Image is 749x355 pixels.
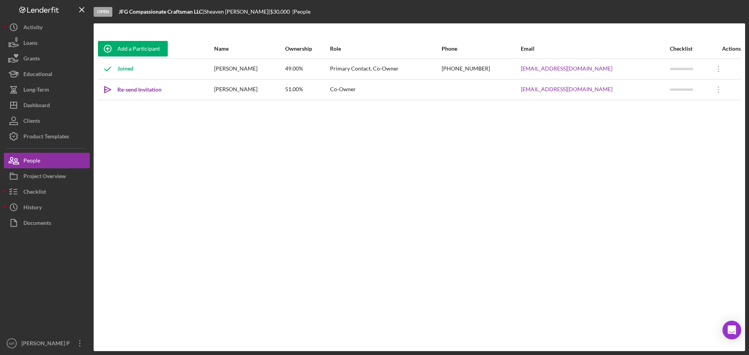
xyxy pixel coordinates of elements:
[521,86,612,92] a: [EMAIL_ADDRESS][DOMAIN_NAME]
[23,66,52,84] div: Educational
[4,184,90,200] button: Checklist
[722,321,741,339] div: Open Intercom Messenger
[20,336,70,353] div: [PERSON_NAME] P
[98,59,133,79] div: Joined
[285,80,329,99] div: 51.00%
[23,35,37,53] div: Loans
[23,153,40,170] div: People
[709,46,741,52] div: Actions
[285,46,329,52] div: Ownership
[23,82,49,99] div: Long-Term
[9,341,14,346] text: MP
[23,113,40,131] div: Clients
[23,19,43,37] div: Activity
[4,35,90,51] button: Loans
[98,82,169,97] button: Re-send Invitation
[23,200,42,217] div: History
[23,51,40,68] div: Grants
[214,46,284,52] div: Name
[4,129,90,144] button: Product Templates
[442,59,520,79] div: [PHONE_NUMBER]
[119,8,202,15] b: JFG Compassionate Craftsman LLC
[23,168,66,186] div: Project Overview
[117,82,162,97] div: Re-send Invitation
[4,113,90,129] button: Clients
[4,19,90,35] button: Activity
[4,200,90,215] button: History
[270,8,290,15] span: $30,000
[94,7,112,17] div: Open
[4,215,90,231] button: Documents
[4,153,90,168] button: People
[23,215,51,233] div: Documents
[4,51,90,66] button: Grants
[442,46,520,52] div: Phone
[330,59,441,79] div: Primary Contact, Co-Owner
[4,336,90,351] button: MP[PERSON_NAME] P
[23,129,69,146] div: Product Templates
[330,80,441,99] div: Co-Owner
[214,59,284,79] div: [PERSON_NAME]
[23,97,50,115] div: Dashboard
[119,9,204,15] div: |
[214,80,284,99] div: [PERSON_NAME]
[4,82,90,97] button: Long-Term
[4,97,90,113] button: Dashboard
[285,59,329,79] div: 49.00%
[98,41,168,57] button: Add a Participant
[521,46,669,52] div: Email
[670,46,708,52] div: Checklist
[4,168,90,184] button: Project Overview
[521,65,612,72] a: [EMAIL_ADDRESS][DOMAIN_NAME]
[292,9,311,15] div: | People
[4,66,90,82] button: Educational
[117,41,160,57] div: Add a Participant
[23,184,46,201] div: Checklist
[330,46,441,52] div: Role
[204,9,270,15] div: Sheaven [PERSON_NAME] |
